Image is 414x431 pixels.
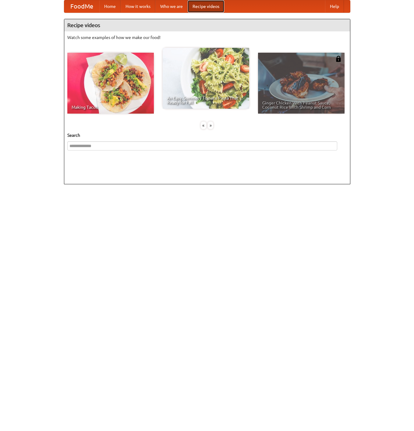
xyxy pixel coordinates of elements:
div: » [208,122,213,129]
a: Recipe videos [188,0,224,12]
img: 483408.png [335,56,341,62]
span: An Easy, Summery Tomato Pasta That's Ready for Fall [167,96,245,104]
a: How it works [121,0,155,12]
h4: Recipe videos [64,19,350,31]
p: Watch some examples of how we make our food! [67,34,347,41]
a: Home [99,0,121,12]
span: Making Tacos [72,105,150,109]
a: Who we are [155,0,188,12]
a: FoodMe [64,0,99,12]
h5: Search [67,132,347,138]
div: « [201,122,206,129]
a: Making Tacos [67,53,154,114]
a: An Easy, Summery Tomato Pasta That's Ready for Fall [163,48,249,109]
a: Help [325,0,344,12]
